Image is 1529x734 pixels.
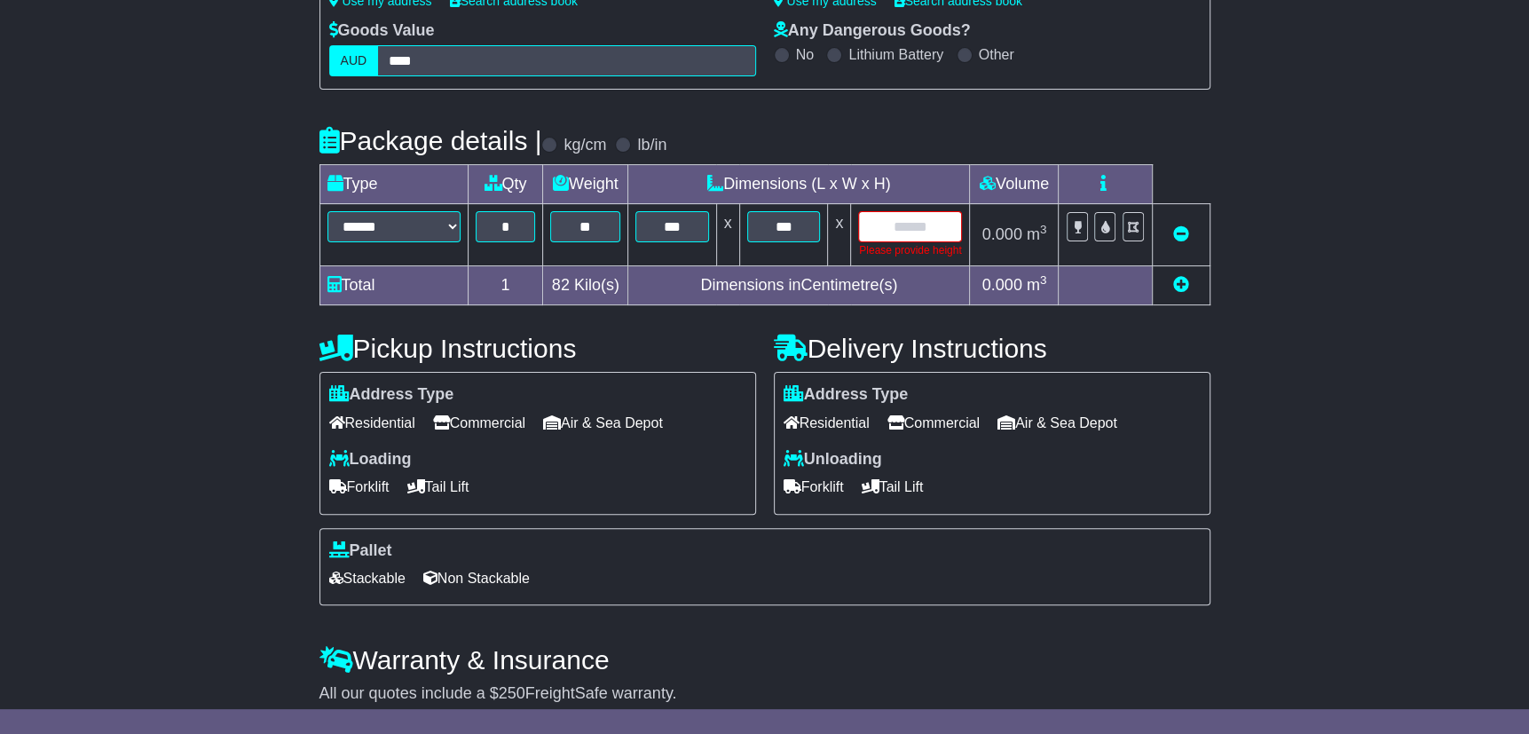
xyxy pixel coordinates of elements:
[982,225,1022,243] span: 0.000
[979,46,1014,63] label: Other
[828,204,851,266] td: x
[774,334,1210,363] h4: Delivery Instructions
[433,409,525,437] span: Commercial
[774,21,971,41] label: Any Dangerous Goods?
[319,165,468,204] td: Type
[329,21,435,41] label: Goods Value
[784,385,909,405] label: Address Type
[637,136,666,155] label: lb/in
[543,266,628,305] td: Kilo(s)
[970,165,1059,204] td: Volume
[848,46,943,63] label: Lithium Battery
[784,450,882,470] label: Unloading
[784,473,844,501] span: Forklift
[552,276,570,294] span: 82
[982,276,1022,294] span: 0.000
[543,165,628,204] td: Weight
[1173,276,1189,294] a: Add new item
[329,541,392,561] label: Pallet
[319,334,756,363] h4: Pickup Instructions
[329,385,454,405] label: Address Type
[564,136,606,155] label: kg/cm
[329,473,390,501] span: Forklift
[499,684,525,702] span: 250
[468,266,543,305] td: 1
[319,126,542,155] h4: Package details |
[1027,276,1047,294] span: m
[716,204,739,266] td: x
[1173,225,1189,243] a: Remove this item
[997,409,1117,437] span: Air & Sea Depot
[319,645,1210,675] h4: Warranty & Insurance
[543,409,663,437] span: Air & Sea Depot
[423,564,530,592] span: Non Stackable
[319,684,1210,704] div: All our quotes include a $ FreightSafe warranty.
[1027,225,1047,243] span: m
[407,473,469,501] span: Tail Lift
[1040,273,1047,287] sup: 3
[329,409,415,437] span: Residential
[796,46,814,63] label: No
[329,45,379,76] label: AUD
[858,242,962,258] div: Please provide height
[319,266,468,305] td: Total
[628,266,970,305] td: Dimensions in Centimetre(s)
[329,564,406,592] span: Stackable
[1040,223,1047,236] sup: 3
[784,409,870,437] span: Residential
[887,409,980,437] span: Commercial
[862,473,924,501] span: Tail Lift
[468,165,543,204] td: Qty
[329,450,412,470] label: Loading
[628,165,970,204] td: Dimensions (L x W x H)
